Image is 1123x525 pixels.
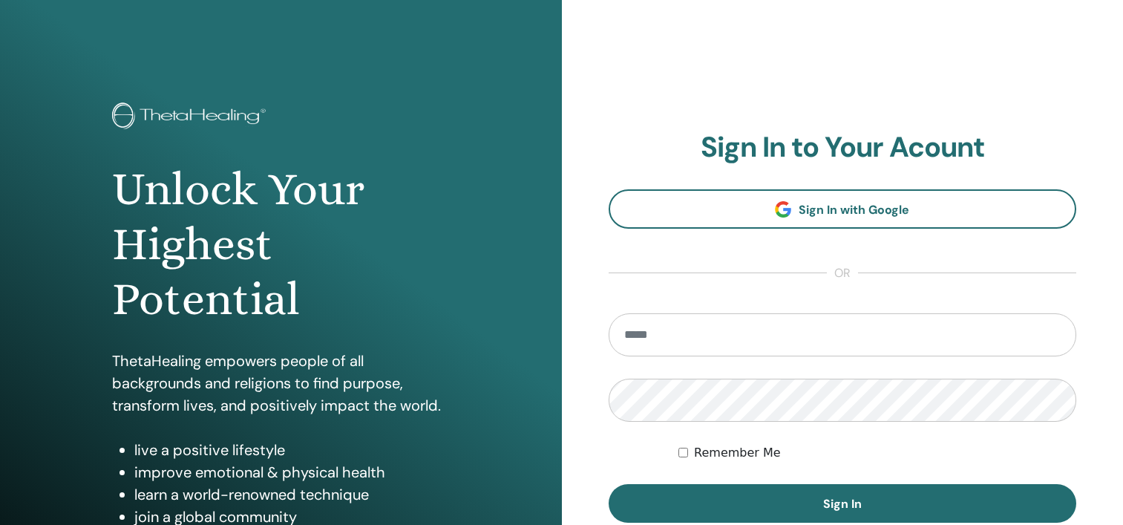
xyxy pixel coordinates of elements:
[827,264,858,282] span: or
[609,131,1077,165] h2: Sign In to Your Acount
[134,483,449,506] li: learn a world-renowned technique
[678,444,1076,462] div: Keep me authenticated indefinitely or until I manually logout
[694,444,781,462] label: Remember Me
[609,189,1077,229] a: Sign In with Google
[112,162,449,327] h1: Unlock Your Highest Potential
[134,461,449,483] li: improve emotional & physical health
[799,202,909,218] span: Sign In with Google
[112,350,449,417] p: ThetaHealing empowers people of all backgrounds and religions to find purpose, transform lives, a...
[609,484,1077,523] button: Sign In
[823,496,862,512] span: Sign In
[134,439,449,461] li: live a positive lifestyle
